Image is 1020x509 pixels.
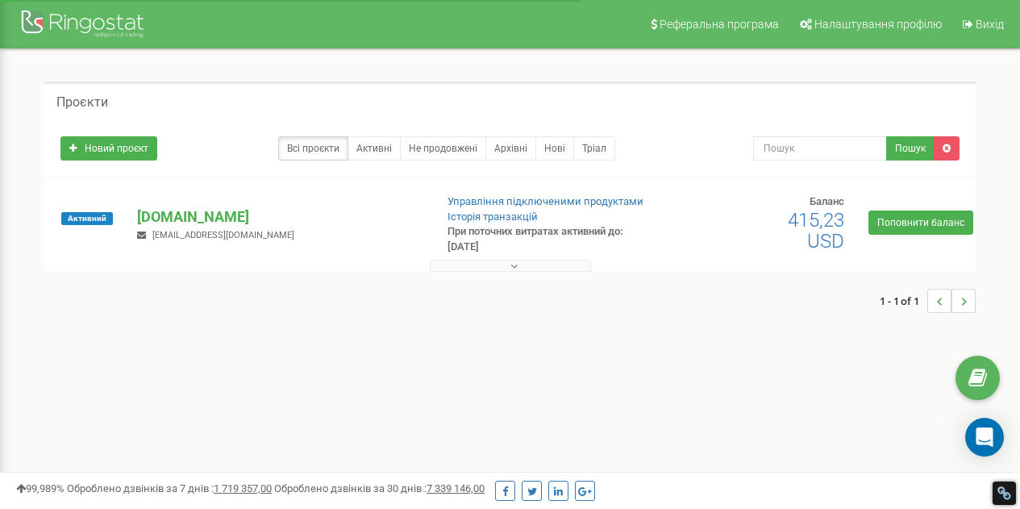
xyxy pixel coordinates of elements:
a: Управління підключеними продуктами [448,195,643,207]
a: Історія транзакцій [448,211,538,223]
p: [DOMAIN_NAME] [137,207,421,227]
u: 1 719 357,00 [214,482,272,494]
a: Новий проєкт [60,136,157,161]
span: Оброблено дзвінків за 7 днів : [67,482,272,494]
a: Поповнити баланс [868,211,973,235]
span: Баланс [810,195,844,207]
span: 1 - 1 of 1 [880,289,927,313]
h5: Проєкти [56,95,108,110]
div: Open Intercom Messenger [965,418,1004,457]
a: Не продовжені [400,136,486,161]
span: Оброблено дзвінків за 30 днів : [274,482,485,494]
a: Тріал [573,136,615,161]
a: Всі проєкти [278,136,348,161]
div: Restore Info Box &#10;&#10;NoFollow Info:&#10; META-Robots NoFollow: &#09;false&#10; META-Robots ... [997,486,1012,501]
a: Архівні [485,136,536,161]
span: Вихід [976,18,1004,31]
p: При поточних витратах активний до: [DATE] [448,224,654,254]
span: [EMAIL_ADDRESS][DOMAIN_NAME] [152,230,294,240]
nav: ... [880,273,976,329]
a: Активні [348,136,401,161]
span: 415,23 USD [788,209,844,252]
span: Налаштування профілю [814,18,942,31]
input: Пошук [753,136,887,161]
span: Активний [61,212,113,225]
span: 99,989% [16,482,65,494]
button: Пошук [886,136,935,161]
u: 7 339 146,00 [427,482,485,494]
a: Нові [535,136,574,161]
span: Реферальна програма [660,18,779,31]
